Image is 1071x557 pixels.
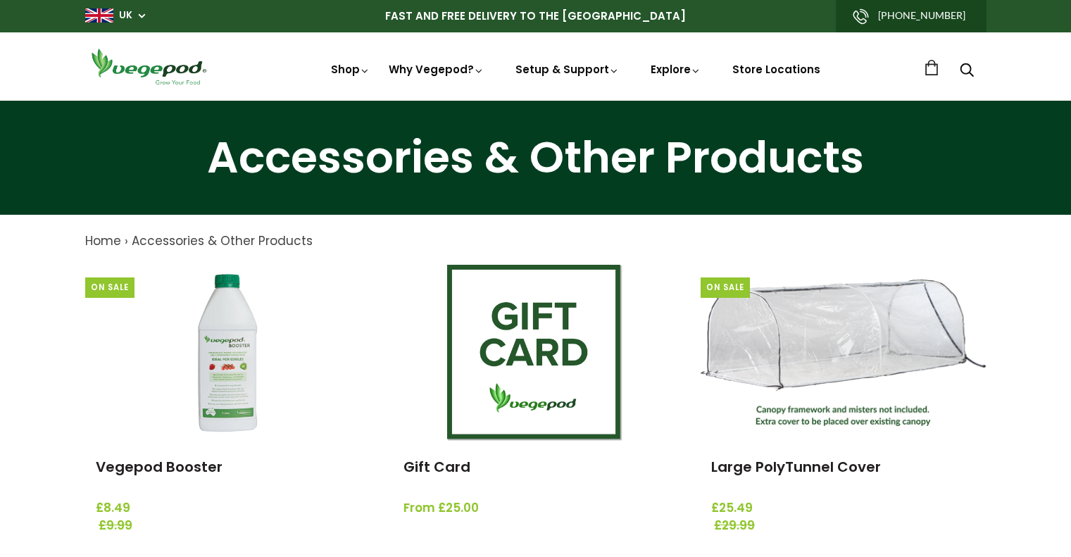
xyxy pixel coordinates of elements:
span: › [125,232,128,249]
h1: Accessories & Other Products [18,136,1053,180]
img: gb_large.png [85,8,113,23]
a: Home [85,232,121,249]
nav: breadcrumbs [85,232,987,251]
span: £8.49 [96,499,360,518]
span: £25.49 [711,499,975,518]
a: Gift Card [403,457,470,477]
img: Large PolyTunnel Cover [701,280,986,427]
span: £9.99 [99,517,363,535]
a: Shop [331,62,370,77]
span: From £25.00 [403,499,668,518]
a: Large PolyTunnel Cover [711,457,881,477]
a: UK [119,8,132,23]
span: £29.99 [714,517,978,535]
img: Gift Card [447,265,623,441]
a: Store Locations [732,62,820,77]
img: Vegepod [85,46,212,87]
a: Search [960,64,974,79]
a: Explore [651,62,701,77]
img: Vegepod Booster [139,265,315,441]
a: Accessories & Other Products [132,232,313,249]
a: Why Vegepod? [389,62,484,77]
a: Vegepod Booster [96,457,223,477]
a: Setup & Support [515,62,620,77]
